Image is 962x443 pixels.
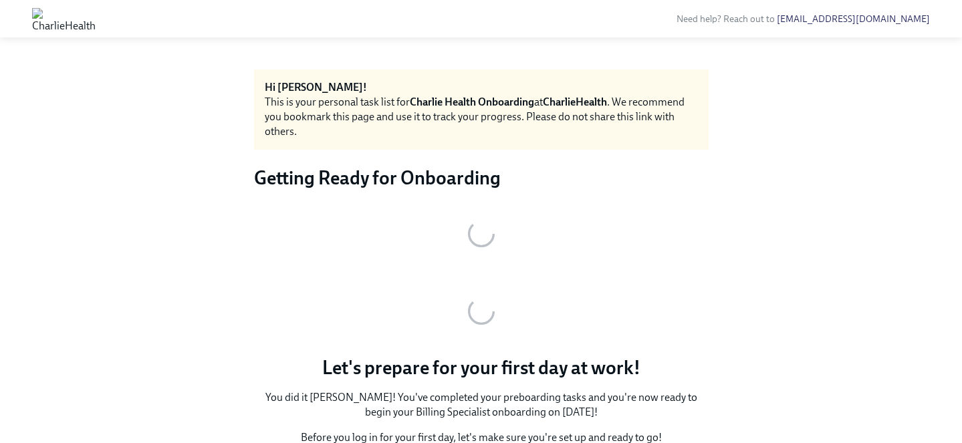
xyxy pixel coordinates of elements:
h3: Getting Ready for Onboarding [254,166,709,190]
p: Let's prepare for your first day at work! [254,355,709,380]
strong: CharlieHealth [543,96,607,108]
span: Need help? Reach out to [677,13,930,25]
button: Zoom image [254,200,709,267]
div: This is your personal task list for at . We recommend you bookmark this page and use it to track ... [265,95,698,139]
a: [EMAIL_ADDRESS][DOMAIN_NAME] [777,13,930,25]
img: CharlieHealth [32,8,96,29]
p: You did it [PERSON_NAME]! You've completed your preboarding tasks and you're now ready to begin y... [254,390,709,420]
button: Zoom image [254,278,709,345]
strong: Charlie Health Onboarding [410,96,534,108]
strong: Hi [PERSON_NAME]! [265,81,367,94]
